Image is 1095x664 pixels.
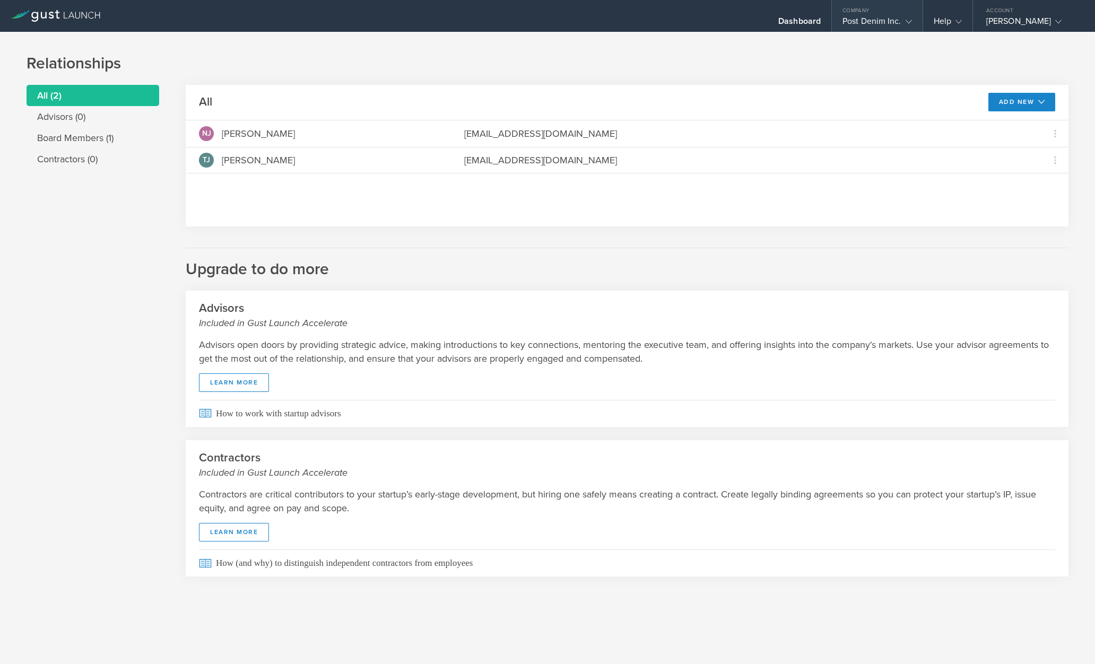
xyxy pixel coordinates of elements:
small: Included in Gust Launch Accelerate [199,466,1055,479]
p: Contractors are critical contributors to your startup’s early-stage development, but hiring one s... [199,487,1055,515]
span: NJ [202,130,211,137]
a: How (and why) to distinguish independent contractors from employees [186,549,1068,576]
h2: Advisors [199,301,1055,330]
h2: Upgrade to do more [186,248,1068,280]
div: Dashboard [778,16,821,32]
p: Advisors open doors by providing strategic advice, making introductions to key connections, mento... [199,338,1055,365]
li: Board Members (1) [27,127,159,148]
a: Learn More [199,373,269,392]
button: Add New [988,93,1056,111]
span: How (and why) to distinguish independent contractors from employees [199,549,1055,576]
li: All (2) [27,85,159,106]
small: Included in Gust Launch Accelerate [199,316,1055,330]
div: [EMAIL_ADDRESS][DOMAIN_NAME] [464,153,1029,167]
div: Help [934,16,962,32]
span: How to work with startup advisors [199,400,1055,427]
li: Advisors (0) [27,106,159,127]
iframe: Chat Widget [1042,613,1095,664]
div: Post Denim Inc. [842,16,912,32]
div: [PERSON_NAME] [986,16,1076,32]
a: How to work with startup advisors [186,400,1068,427]
h2: All [199,94,212,110]
li: Contractors (0) [27,148,159,170]
h2: Contractors [199,450,1055,479]
div: [PERSON_NAME] [222,153,295,167]
span: TJ [203,156,210,164]
h1: Relationships [27,53,1068,74]
div: [PERSON_NAME] [222,127,295,141]
div: [EMAIL_ADDRESS][DOMAIN_NAME] [464,127,1029,141]
a: Learn More [199,523,269,541]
